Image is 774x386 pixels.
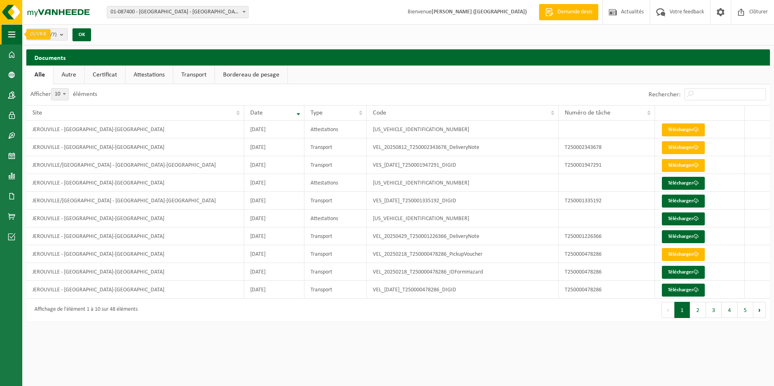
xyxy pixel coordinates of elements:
td: T250000478286 [559,281,655,299]
td: JEROUVILLE - [GEOGRAPHIC_DATA]-[GEOGRAPHIC_DATA] [26,227,244,245]
td: JEROUVILLE/[GEOGRAPHIC_DATA] - [GEOGRAPHIC_DATA]-[GEOGRAPHIC_DATA] [26,192,244,210]
a: Alle [26,66,53,84]
td: VEL_20250218_T250000478286_IDFormHazard [367,263,559,281]
button: 2 [690,302,706,318]
td: [US_VEHICLE_IDENTIFICATION_NUMBER] [367,174,559,192]
td: [US_VEHICLE_IDENTIFICATION_NUMBER] [367,210,559,227]
a: Demande devis [539,4,598,20]
td: VEL_20250812_T250002343678_DeliveryNote [367,138,559,156]
td: Transport [304,138,366,156]
button: 3 [706,302,722,318]
td: VES_[DATE]_T250001947291_DIGID [367,156,559,174]
td: Attestations [304,121,366,138]
a: Attestations [125,66,173,84]
td: JEROUVILLE - [GEOGRAPHIC_DATA]-[GEOGRAPHIC_DATA] [26,210,244,227]
td: VEL_20250429_T250001226366_DeliveryNote [367,227,559,245]
a: Télécharger [662,123,705,136]
td: VEL_[DATE]_T250000478286_DIGID [367,281,559,299]
span: 10 [51,88,69,100]
td: Attestations [304,210,366,227]
td: [DATE] [244,227,304,245]
span: Site(s) [31,29,57,41]
td: Attestations [304,174,366,192]
span: Site [32,110,42,116]
strong: [PERSON_NAME] ([GEOGRAPHIC_DATA]) [432,9,527,15]
span: Code [373,110,386,116]
td: JEROUVILLE - [GEOGRAPHIC_DATA]-[GEOGRAPHIC_DATA] [26,138,244,156]
span: 01-087400 - JEROUVILLE - LIBRAMONT-CHEVIGNY [107,6,249,18]
td: [DATE] [244,174,304,192]
button: 5 [738,302,753,318]
span: Type [310,110,323,116]
td: [DATE] [244,245,304,263]
td: [DATE] [244,138,304,156]
a: Télécharger [662,195,705,208]
label: Afficher éléments [30,91,97,98]
td: Transport [304,263,366,281]
a: Autre [53,66,84,84]
td: T250001947291 [559,156,655,174]
td: T250001226366 [559,227,655,245]
a: Télécharger [662,141,705,154]
td: VES_[DATE]_T250001335192_DIGID [367,192,559,210]
span: 10 [51,89,68,100]
button: Site(s)(7/7) [26,28,68,40]
td: [DATE] [244,121,304,138]
td: T250002343678 [559,138,655,156]
td: [DATE] [244,156,304,174]
td: T250000478286 [559,263,655,281]
label: Rechercher: [649,91,680,98]
a: Télécharger [662,266,705,279]
span: Numéro de tâche [565,110,610,116]
a: Télécharger [662,177,705,190]
a: Télécharger [662,230,705,243]
td: JEROUVILLE/[GEOGRAPHIC_DATA] - [GEOGRAPHIC_DATA]-[GEOGRAPHIC_DATA] [26,156,244,174]
h2: Documents [26,49,770,65]
td: [DATE] [244,210,304,227]
span: Demande devis [555,8,594,16]
a: Bordereau de pesage [215,66,287,84]
td: Transport [304,227,366,245]
td: Transport [304,156,366,174]
td: T250000478286 [559,245,655,263]
td: [DATE] [244,281,304,299]
span: 01-087400 - JEROUVILLE - LIBRAMONT-CHEVIGNY [107,6,248,18]
button: 4 [722,302,738,318]
td: JEROUVILLE - [GEOGRAPHIC_DATA]-[GEOGRAPHIC_DATA] [26,281,244,299]
td: JEROUVILLE - [GEOGRAPHIC_DATA]-[GEOGRAPHIC_DATA] [26,245,244,263]
button: Next [753,302,766,318]
td: JEROUVILLE - [GEOGRAPHIC_DATA]-[GEOGRAPHIC_DATA] [26,121,244,138]
td: JEROUVILLE - [GEOGRAPHIC_DATA]-[GEOGRAPHIC_DATA] [26,263,244,281]
td: T250001335192 [559,192,655,210]
button: Previous [661,302,674,318]
a: Télécharger [662,159,705,172]
a: Certificat [85,66,125,84]
td: Transport [304,192,366,210]
button: OK [72,28,91,41]
td: [US_VEHICLE_IDENTIFICATION_NUMBER] [367,121,559,138]
td: VEL_20250218_T250000478286_PickupVoucher [367,245,559,263]
button: 1 [674,302,690,318]
a: Télécharger [662,212,705,225]
div: Affichage de l'élément 1 à 10 sur 48 éléments [30,303,138,317]
td: Transport [304,245,366,263]
td: JEROUVILLE - [GEOGRAPHIC_DATA]-[GEOGRAPHIC_DATA] [26,174,244,192]
a: Télécharger [662,248,705,261]
td: Transport [304,281,366,299]
a: Transport [173,66,215,84]
td: [DATE] [244,263,304,281]
span: Date [250,110,263,116]
a: Télécharger [662,284,705,297]
td: [DATE] [244,192,304,210]
count: (7/7) [46,32,57,37]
